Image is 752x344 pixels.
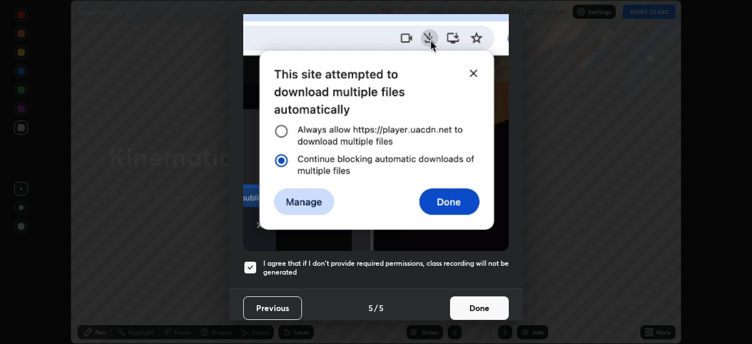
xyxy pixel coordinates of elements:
button: Previous [243,296,302,320]
h4: 5 [368,302,373,314]
h5: I agree that if I don't provide required permissions, class recording will not be generated [263,259,509,277]
h4: / [374,302,378,314]
button: Done [450,296,509,320]
h4: 5 [379,302,384,314]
